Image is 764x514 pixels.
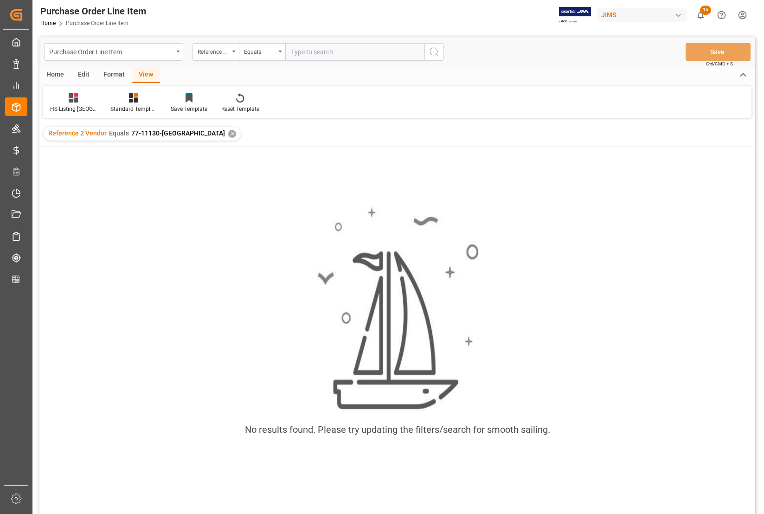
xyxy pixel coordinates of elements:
div: JIMS [597,8,687,22]
div: Reset Template [221,105,259,113]
div: Standard Templates [110,105,157,113]
button: search button [424,43,444,61]
div: HS Listing [GEOGRAPHIC_DATA] [50,105,96,113]
span: 15 [700,6,711,15]
div: View [132,67,160,83]
button: open menu [193,43,239,61]
span: Ctrl/CMD + S [706,60,733,67]
button: open menu [44,43,183,61]
span: Equals [109,129,129,137]
button: JIMS [597,6,690,24]
img: Exertis%20JAM%20-%20Email%20Logo.jpg_1722504956.jpg [559,7,591,23]
div: Format [96,67,132,83]
button: open menu [239,43,285,61]
div: Home [39,67,71,83]
img: smooth_sailing.jpeg [316,206,479,411]
a: Home [40,20,56,26]
div: Purchase Order Line Item [49,45,173,57]
div: Reference 2 Vendor [198,45,229,56]
span: 77-11130-[GEOGRAPHIC_DATA] [131,129,225,137]
div: Save Template [171,105,207,113]
input: Type to search [285,43,424,61]
button: Save [686,43,751,61]
div: ✕ [228,130,236,138]
div: Equals [244,45,276,56]
div: Purchase Order Line Item [40,4,146,18]
button: show 15 new notifications [690,5,711,26]
div: No results found. Please try updating the filters/search for smooth sailing. [245,423,550,437]
div: Edit [71,67,96,83]
span: Reference 2 Vendor [48,129,107,137]
button: Help Center [711,5,732,26]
